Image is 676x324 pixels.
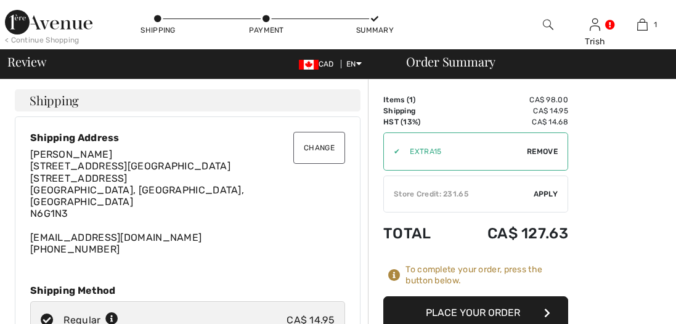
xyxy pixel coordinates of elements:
span: Apply [534,188,558,200]
td: Items ( ) [383,94,452,105]
input: Promo code [400,133,527,170]
span: 1 [654,19,657,30]
td: Total [383,213,452,254]
a: 1 [619,17,666,32]
td: CA$ 127.63 [452,213,568,254]
img: 1ère Avenue [5,10,92,34]
div: Shipping [140,25,177,36]
img: Canadian Dollar [299,60,319,70]
div: Store Credit: 231.65 [384,188,534,200]
div: ✔ [384,146,400,157]
div: < Continue Shopping [5,34,79,46]
span: 1 [409,95,413,104]
div: To complete your order, press the button below. [405,264,568,286]
div: Order Summary [391,55,669,68]
span: Review [7,55,46,68]
td: CA$ 98.00 [452,94,568,105]
img: My Info [590,17,600,32]
div: Shipping Address [30,132,345,144]
span: Remove [527,146,558,157]
span: Shipping [30,94,79,107]
div: Trish [572,35,618,48]
div: Summary [356,25,393,36]
td: CA$ 14.95 [452,105,568,116]
div: [EMAIL_ADDRESS][DOMAIN_NAME] [PHONE_NUMBER] [30,148,345,255]
td: Shipping [383,105,452,116]
a: Sign In [590,18,600,30]
td: CA$ 14.68 [452,116,568,128]
span: EN [346,60,362,68]
img: My Bag [637,17,648,32]
div: Shipping Method [30,285,345,296]
img: search the website [543,17,553,32]
span: [STREET_ADDRESS][GEOGRAPHIC_DATA][STREET_ADDRESS] [GEOGRAPHIC_DATA], [GEOGRAPHIC_DATA], [GEOGRAPH... [30,160,244,219]
td: HST (13%) [383,116,452,128]
span: [PERSON_NAME] [30,148,112,160]
div: Payment [248,25,285,36]
span: CAD [299,60,339,68]
button: Change [293,132,345,164]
